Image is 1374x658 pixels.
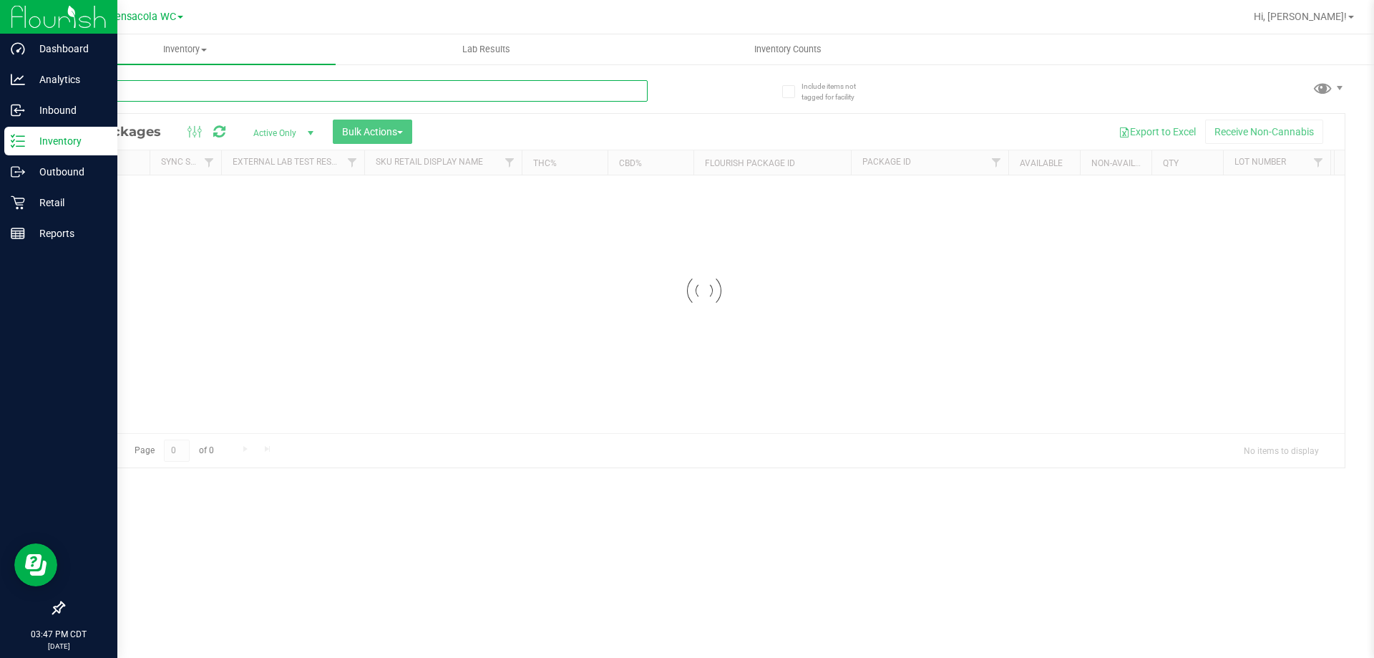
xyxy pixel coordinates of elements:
[25,40,111,57] p: Dashboard
[637,34,938,64] a: Inventory Counts
[34,34,336,64] a: Inventory
[14,543,57,586] iframe: Resource center
[1254,11,1347,22] span: Hi, [PERSON_NAME]!
[735,43,841,56] span: Inventory Counts
[11,195,25,210] inline-svg: Retail
[443,43,530,56] span: Lab Results
[11,103,25,117] inline-svg: Inbound
[11,226,25,241] inline-svg: Reports
[25,71,111,88] p: Analytics
[25,102,111,119] p: Inbound
[6,641,111,652] p: [DATE]
[11,165,25,179] inline-svg: Outbound
[11,42,25,56] inline-svg: Dashboard
[25,163,111,180] p: Outbound
[25,194,111,211] p: Retail
[6,628,111,641] p: 03:47 PM CDT
[25,225,111,242] p: Reports
[25,132,111,150] p: Inventory
[11,72,25,87] inline-svg: Analytics
[109,11,176,23] span: Pensacola WC
[63,80,648,102] input: Search Package ID, Item Name, SKU, Lot or Part Number...
[34,43,336,56] span: Inventory
[801,81,873,102] span: Include items not tagged for facility
[336,34,637,64] a: Lab Results
[11,134,25,148] inline-svg: Inventory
